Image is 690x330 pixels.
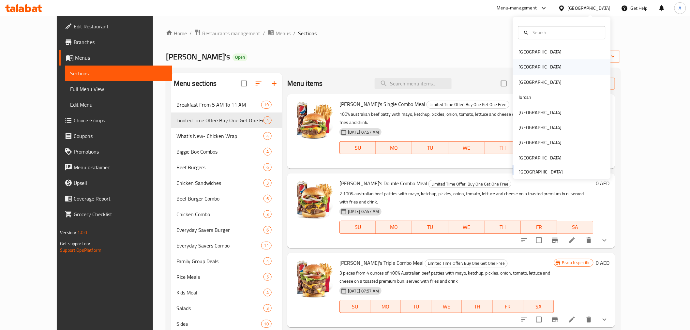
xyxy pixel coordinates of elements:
[376,141,412,154] button: MO
[171,285,282,300] div: Kids Meal4
[60,228,76,237] span: Version:
[74,179,167,187] span: Upsell
[263,289,272,296] div: items
[339,178,427,188] span: [PERSON_NAME]'s Double Combo Meal
[292,179,334,220] img: Wendy's Double Combo Meal
[59,144,172,159] a: Promotions
[261,242,272,249] div: items
[404,302,429,311] span: TU
[77,228,87,237] span: 1.0.0
[171,175,282,191] div: Chicken Sandwiches3
[448,221,485,234] button: WE
[264,274,271,280] span: 5
[379,222,410,232] span: MO
[276,29,291,37] span: Menus
[517,232,532,248] button: sort-choices
[176,289,263,296] span: Kids Meal
[342,222,373,232] span: SU
[434,302,459,311] span: WE
[263,116,272,124] div: items
[581,232,597,248] button: delete
[451,222,482,232] span: WE
[171,112,282,128] div: Limited Time Offer: Buy One Get One Free4
[202,29,260,37] span: Restaurants management
[376,221,412,234] button: MO
[412,221,448,234] button: TU
[495,302,521,311] span: FR
[60,246,101,254] a: Support.OpsPlatform
[74,148,167,156] span: Promotions
[547,312,563,327] button: Branch-specific-item
[70,85,167,93] span: Full Menu View
[171,238,282,253] div: Everyday Savers Combo11
[532,313,546,326] span: Select to update
[287,79,323,88] h2: Menu items
[263,273,272,281] div: items
[59,112,172,128] a: Choice Groups
[523,300,554,313] button: SA
[526,302,551,311] span: SA
[497,77,511,90] span: Select section
[263,29,265,37] li: /
[370,300,401,313] button: MO
[557,221,593,234] button: SA
[264,211,271,217] span: 3
[581,312,597,327] button: delete
[263,257,272,265] div: items
[342,302,368,311] span: SU
[263,195,272,202] div: items
[428,180,511,188] div: Limited Time Offer: Buy One Get One Free
[451,143,482,153] span: WE
[176,242,261,249] span: Everyday Savers Combo
[74,22,167,30] span: Edit Restaurant
[345,288,382,294] span: [DATE] 07:57 AM
[342,143,373,153] span: SU
[176,320,261,328] span: Sides
[264,180,271,186] span: 3
[65,97,172,112] a: Edit Menu
[425,260,508,267] div: Limited Time Offer: Buy One Get One Free
[415,143,446,153] span: TU
[596,258,610,267] h6: 0 AED
[60,239,90,248] span: Get support on:
[171,144,282,159] div: Biggie Box Combos4
[596,179,610,188] h6: 0 AED
[263,163,272,171] div: items
[511,79,532,89] button: Add
[462,300,493,313] button: TH
[176,132,263,140] span: What's New- Chicken Wrap
[379,143,410,153] span: MO
[339,110,593,127] p: 100% australian beef patty with mayo, ketchup, pickles, onion, tomato, lettuce and cheese on a to...
[431,300,462,313] button: WE
[339,258,424,268] span: [PERSON_NAME]'s Triple Combo Meal
[74,210,167,218] span: Grocery Checklist
[263,179,272,187] div: items
[519,139,562,146] div: [GEOGRAPHIC_DATA]
[487,222,518,232] span: TH
[448,141,485,154] button: WE
[59,34,172,50] a: Branches
[232,53,247,61] div: Open
[519,154,562,161] div: [GEOGRAPHIC_DATA]
[59,206,172,222] a: Grocery Checklist
[176,304,263,312] span: Salads
[521,221,557,234] button: FR
[176,163,263,171] div: Beef Burgers
[74,163,167,171] span: Menu disclaimer
[427,101,509,109] div: Limited Time Offer: Buy One Get One Free
[292,99,334,141] img: Wendy's Single Combo Meal
[263,210,272,218] div: items
[237,77,251,90] span: Select all sections
[59,128,172,144] a: Coupons
[298,29,317,37] span: Sections
[264,227,271,233] span: 6
[339,190,593,206] p: 2 100% australian beef patties with mayo, ketchup, pickles, onion, tomato, lettuce and cheese on ...
[493,300,523,313] button: FR
[176,257,263,265] div: Family Group Deals
[166,29,187,37] a: Home
[176,101,261,109] span: Breakfast From 5 AM To 11 AM
[530,29,601,36] input: Search
[171,206,282,222] div: Chicken Combo3
[560,260,593,266] span: Branch specific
